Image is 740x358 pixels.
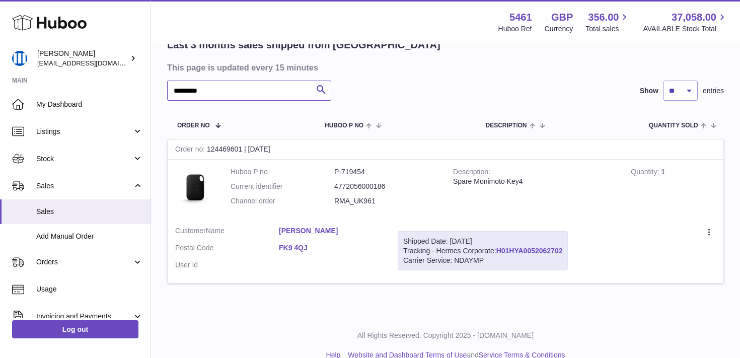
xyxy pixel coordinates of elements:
span: 356.00 [588,11,619,24]
a: Log out [12,320,138,338]
span: Huboo P no [325,122,363,129]
span: Sales [36,207,143,217]
span: entries [703,86,724,96]
span: AVAILABLE Stock Total [643,24,728,34]
div: Currency [545,24,573,34]
div: Carrier Service: NDAYMP [403,256,562,265]
dd: P-719454 [334,167,438,177]
dt: Huboo P no [231,167,334,177]
dt: User Id [175,260,279,270]
div: Shipped Date: [DATE] [403,237,562,246]
span: Sales [36,181,132,191]
a: H01HYA0052062702 [496,247,563,255]
a: 37,058.00 AVAILABLE Stock Total [643,11,728,34]
span: 37,058.00 [672,11,716,24]
span: Listings [36,127,132,136]
a: [PERSON_NAME] [279,226,383,236]
a: 356.00 Total sales [585,11,630,34]
span: Orders [36,257,132,267]
strong: GBP [551,11,573,24]
div: Spare Monimoto Key4 [453,177,616,186]
div: [PERSON_NAME] [37,49,128,68]
a: FK9 4QJ [279,243,383,253]
dt: Postal Code [175,243,279,255]
img: oksana@monimoto.com [12,51,27,66]
h2: Last 3 months sales shipped from [GEOGRAPHIC_DATA] [167,38,440,52]
span: Customer [175,227,206,235]
strong: Quantity [631,168,661,178]
span: Add Manual Order [36,232,143,241]
p: All Rights Reserved. Copyright 2025 - [DOMAIN_NAME] [159,331,732,340]
dt: Name [175,226,279,238]
span: My Dashboard [36,100,143,109]
strong: 5461 [509,11,532,24]
div: Huboo Ref [498,24,532,34]
span: Description [485,122,527,129]
span: [EMAIL_ADDRESS][DOMAIN_NAME] [37,59,148,67]
span: Order No [177,122,210,129]
span: Stock [36,154,132,164]
div: Tracking - Hermes Corporate: [398,231,568,271]
h3: This page is updated every 15 minutes [167,62,721,73]
span: Invoicing and Payments [36,312,132,321]
dd: 4772056000186 [334,182,438,191]
span: Usage [36,284,143,294]
span: Total sales [585,24,630,34]
td: 1 [623,160,723,219]
strong: Description [453,168,490,178]
label: Show [640,86,658,96]
strong: Order no [175,145,207,156]
span: Quantity Sold [649,122,698,129]
dt: Current identifier [231,182,334,191]
div: 124469601 | [DATE] [168,139,723,160]
dd: RMA_UK961 [334,196,438,206]
dt: Channel order [231,196,334,206]
img: 1676984517.jpeg [175,167,215,207]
